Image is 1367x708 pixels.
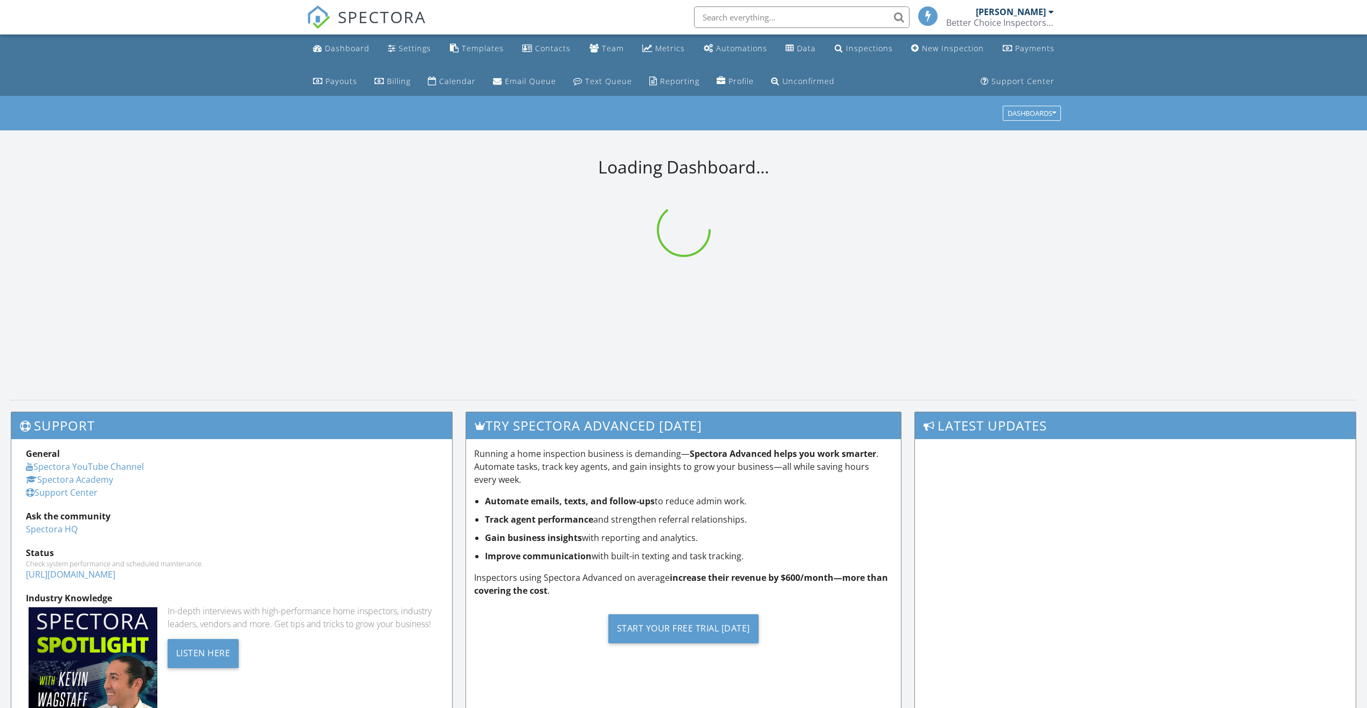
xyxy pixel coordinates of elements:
div: Automations [716,43,767,53]
a: Automations (Basic) [699,39,772,59]
a: Data [781,39,820,59]
div: Unconfirmed [782,76,835,86]
div: Inspections [846,43,893,53]
a: Text Queue [569,72,636,92]
div: In-depth interviews with high-performance home inspectors, industry leaders, vendors and more. Ge... [168,605,438,630]
div: Dashboard [325,43,370,53]
a: Unconfirmed [767,72,839,92]
a: Reporting [645,72,704,92]
a: Support Center [26,487,98,498]
strong: General [26,448,60,460]
a: New Inspection [907,39,988,59]
div: [PERSON_NAME] [976,6,1046,17]
li: to reduce admin work. [485,495,892,508]
div: Team [602,43,624,53]
div: Templates [462,43,504,53]
a: Spectora Academy [26,474,113,485]
li: with built-in texting and task tracking. [485,550,892,563]
p: Running a home inspection business is demanding— . Automate tasks, track key agents, and gain ins... [474,447,892,486]
div: Ask the community [26,510,438,523]
a: Dashboard [309,39,374,59]
strong: Improve communication [485,550,592,562]
div: Better Choice Inspectors, LLC [946,17,1054,28]
div: Settings [399,43,431,53]
a: Calendar [424,72,480,92]
div: Contacts [535,43,571,53]
a: Spectora HQ [26,523,78,535]
div: Metrics [655,43,685,53]
div: New Inspection [922,43,984,53]
div: Payouts [325,76,357,86]
div: Profile [728,76,754,86]
a: Settings [384,39,435,59]
div: Check system performance and scheduled maintenance. [26,559,438,568]
h3: Support [11,412,452,439]
a: [URL][DOMAIN_NAME] [26,568,115,580]
a: Metrics [638,39,689,59]
a: SPECTORA [307,15,426,37]
li: and strengthen referral relationships. [485,513,892,526]
div: Reporting [660,76,699,86]
div: Support Center [991,76,1054,86]
p: Inspectors using Spectora Advanced on average . [474,571,892,597]
h3: Latest Updates [915,412,1356,439]
div: Payments [1015,43,1054,53]
a: Contacts [518,39,575,59]
strong: Spectora Advanced helps you work smarter [690,448,876,460]
div: Billing [387,76,411,86]
span: SPECTORA [338,5,426,28]
strong: Track agent performance [485,513,593,525]
a: Payments [998,39,1059,59]
a: Payouts [309,72,362,92]
button: Dashboards [1003,106,1061,121]
div: Dashboards [1008,110,1056,117]
h3: Try spectora advanced [DATE] [466,412,900,439]
a: Listen Here [168,646,239,658]
div: Data [797,43,816,53]
div: Text Queue [585,76,632,86]
div: Start Your Free Trial [DATE] [608,614,759,643]
li: with reporting and analytics. [485,531,892,544]
strong: Automate emails, texts, and follow-ups [485,495,655,507]
a: Inspections [830,39,897,59]
strong: Gain business insights [485,532,582,544]
div: Status [26,546,438,559]
a: Support Center [976,72,1059,92]
a: Templates [446,39,508,59]
a: Billing [370,72,415,92]
img: The Best Home Inspection Software - Spectora [307,5,330,29]
div: Listen Here [168,639,239,668]
div: Industry Knowledge [26,592,438,605]
a: Email Queue [489,72,560,92]
div: Calendar [439,76,476,86]
input: Search everything... [694,6,910,28]
a: Team [585,39,628,59]
a: Start Your Free Trial [DATE] [474,606,892,651]
div: Email Queue [505,76,556,86]
strong: increase their revenue by $600/month—more than covering the cost [474,572,888,596]
a: Spectora YouTube Channel [26,461,144,473]
a: Company Profile [712,72,758,92]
